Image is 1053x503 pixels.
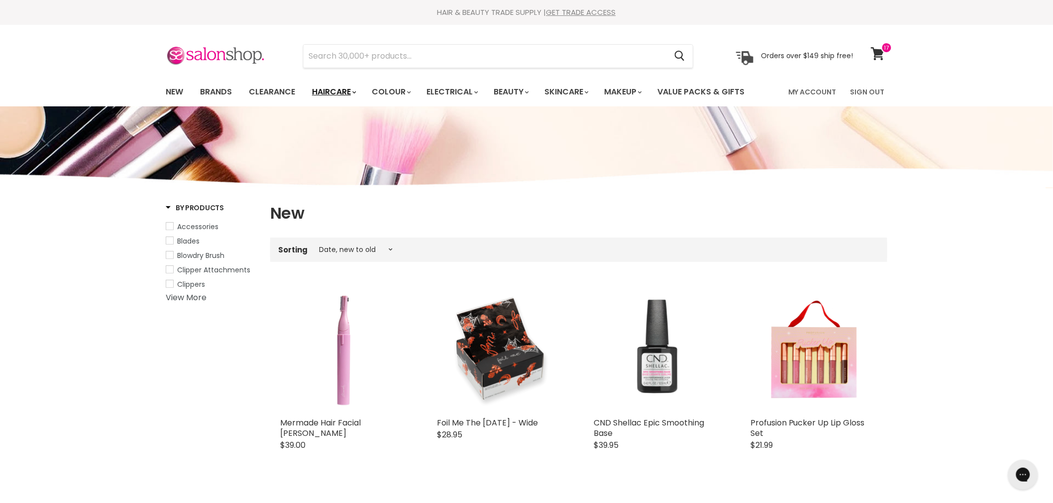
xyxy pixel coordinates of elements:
[270,203,887,224] h1: New
[650,82,752,102] a: Value Packs & Gifts
[280,417,361,439] a: Mermade Hair Facial [PERSON_NAME]
[844,82,891,102] a: Sign Out
[166,264,258,275] a: Clipper Attachments
[761,51,853,60] p: Orders over $149 ship free!
[437,429,462,440] span: $28.95
[597,82,648,102] a: Makeup
[594,417,704,439] a: CND Shellac Epic Smoothing Base
[750,439,773,451] span: $21.99
[241,82,303,102] a: Clearance
[158,82,191,102] a: New
[437,417,538,428] a: Foil Me The [DATE] - Wide
[153,7,900,17] div: HAIR & BEAUTY TRADE SUPPLY |
[437,286,564,413] img: Foil Me The Halloween - Wide
[166,236,258,247] a: Blades
[486,82,535,102] a: Beauty
[750,417,865,439] a: Profusion Pucker Up Lip Gloss Set
[666,45,693,68] button: Search
[419,82,484,102] a: Electrical
[1003,456,1043,493] iframe: Gorgias live chat messenger
[177,279,205,289] span: Clippers
[166,221,258,232] a: Accessories
[594,286,721,413] img: CND Shellac Epic Smoothing Base
[437,286,564,413] a: Foil Me The Halloween - Wide Foil Me The Halloween - Wide
[166,292,207,303] a: View More
[280,286,407,413] a: Mermade Hair Facial Shaver Mermade Hair Facial Shaver
[278,246,308,254] label: Sorting
[177,236,200,246] span: Blades
[166,279,258,290] a: Clippers
[280,286,407,413] img: Mermade Hair Facial Shaver
[177,265,250,275] span: Clipper Attachments
[594,439,619,451] span: $39.95
[750,286,877,413] a: Profusion Pucker Up Lip Gloss Set Profusion Pucker Up Lip Gloss Set
[303,44,693,68] form: Product
[166,250,258,261] a: Blowdry Brush
[546,7,616,17] a: GET TRADE ACCESS
[153,78,900,106] nav: Main
[177,222,218,232] span: Accessories
[537,82,595,102] a: Skincare
[193,82,239,102] a: Brands
[305,82,362,102] a: Haircare
[177,251,224,260] span: Blowdry Brush
[280,439,306,451] span: $39.00
[158,78,767,106] ul: Main menu
[750,286,877,413] img: Profusion Pucker Up Lip Gloss Set
[364,82,417,102] a: Colour
[166,203,224,213] h3: By Products
[782,82,842,102] a: My Account
[304,45,666,68] input: Search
